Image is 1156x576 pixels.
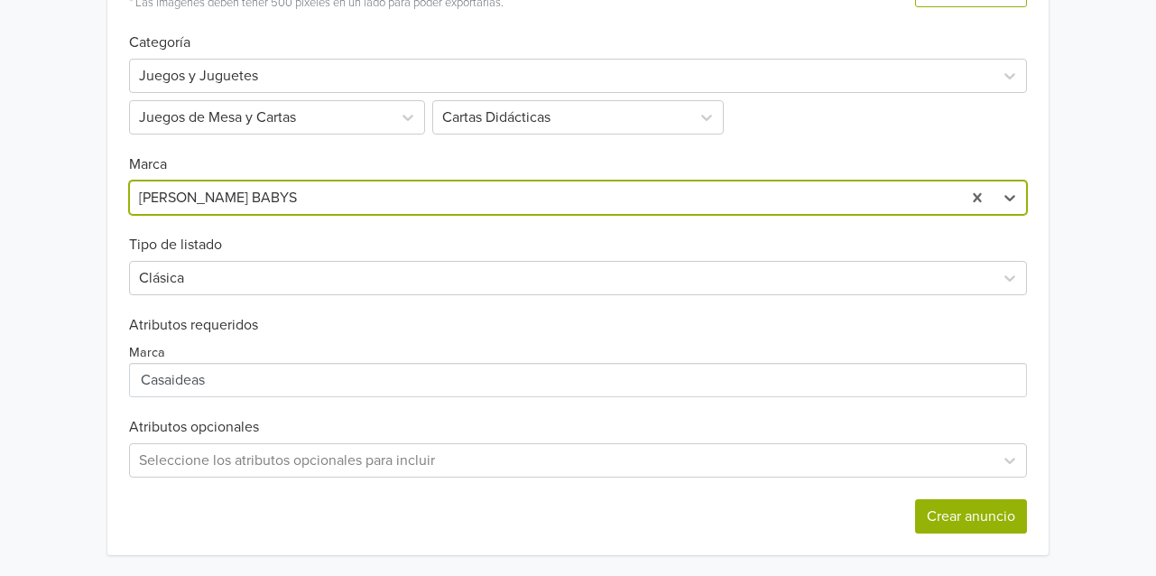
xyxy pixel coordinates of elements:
[129,215,1027,254] h6: Tipo de listado
[129,317,1027,334] h6: Atributos requeridos
[129,135,1027,173] h6: Marca
[129,13,1027,51] h6: Categoría
[915,499,1027,534] button: Crear anuncio
[129,419,1027,436] h6: Atributos opcionales
[129,343,165,363] label: Marca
